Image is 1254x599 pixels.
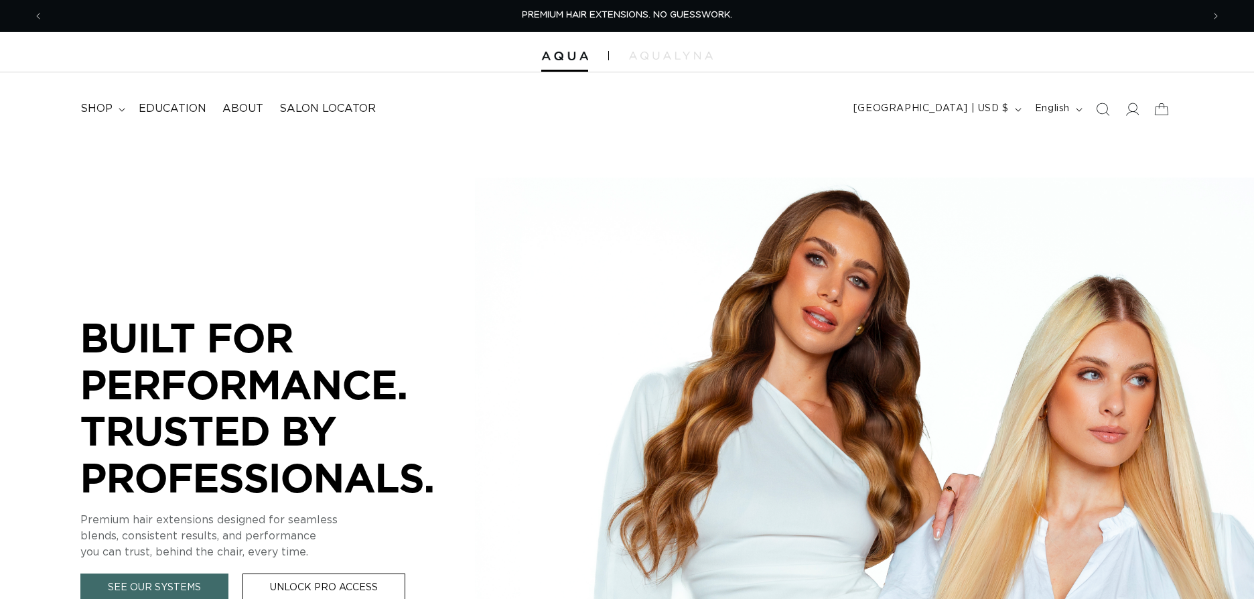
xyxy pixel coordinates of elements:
a: Education [131,94,214,124]
p: BUILT FOR PERFORMANCE. TRUSTED BY PROFESSIONALS. [80,314,482,501]
summary: Search [1088,94,1117,124]
summary: shop [72,94,131,124]
button: [GEOGRAPHIC_DATA] | USD $ [845,96,1027,122]
span: English [1035,102,1070,116]
span: Salon Locator [279,102,376,116]
a: About [214,94,271,124]
button: Previous announcement [23,3,53,29]
button: English [1027,96,1088,122]
img: aqualyna.com [629,52,713,60]
p: Premium hair extensions designed for seamless blends, consistent results, and performance you can... [80,512,482,560]
span: PREMIUM HAIR EXTENSIONS. NO GUESSWORK. [522,11,732,19]
span: About [222,102,263,116]
a: Salon Locator [271,94,384,124]
img: Aqua Hair Extensions [541,52,588,61]
span: [GEOGRAPHIC_DATA] | USD $ [853,102,1009,116]
button: Next announcement [1201,3,1231,29]
span: shop [80,102,113,116]
span: Education [139,102,206,116]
